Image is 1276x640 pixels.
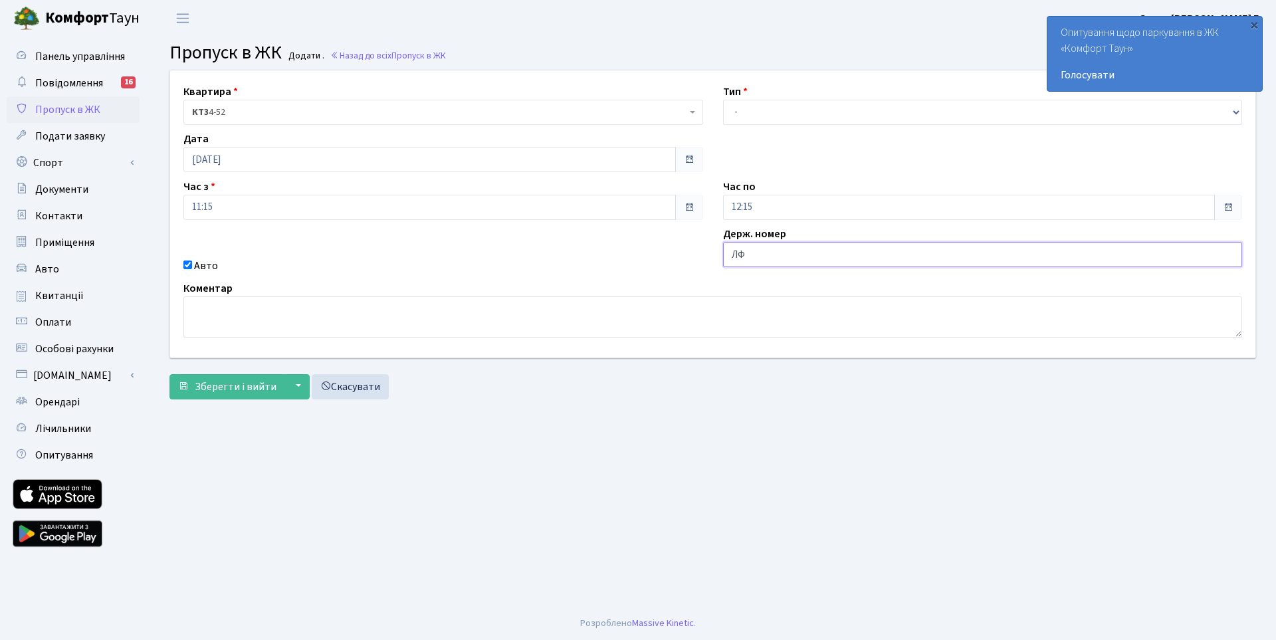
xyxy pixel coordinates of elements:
[35,448,93,463] span: Опитування
[1140,11,1260,27] a: Зуєва [PERSON_NAME] Г.
[7,256,140,282] a: Авто
[35,102,100,117] span: Пропуск в ЖК
[35,315,71,330] span: Оплати
[183,280,233,296] label: Коментар
[169,39,282,66] span: Пропуск в ЖК
[7,442,140,469] a: Опитування
[35,235,94,250] span: Приміщення
[183,84,238,100] label: Квартира
[7,70,140,96] a: Повідомлення16
[183,179,215,195] label: Час з
[7,203,140,229] a: Контакти
[580,616,696,631] div: Розроблено .
[7,415,140,442] a: Лічильники
[723,84,748,100] label: Тип
[35,182,88,197] span: Документи
[7,43,140,70] a: Панель управління
[7,389,140,415] a: Орендарі
[35,342,114,356] span: Особові рахунки
[35,76,103,90] span: Повідомлення
[286,51,324,62] small: Додати .
[391,49,446,62] span: Пропуск в ЖК
[1047,17,1262,91] div: Опитування щодо паркування в ЖК «Комфорт Таун»
[7,150,140,176] a: Спорт
[330,49,446,62] a: Назад до всіхПропуск в ЖК
[35,129,105,144] span: Подати заявку
[7,96,140,123] a: Пропуск в ЖК
[35,421,91,436] span: Лічильники
[183,131,209,147] label: Дата
[45,7,109,29] b: Комфорт
[312,374,389,399] a: Скасувати
[166,7,199,29] button: Переключити навігацію
[45,7,140,30] span: Таун
[192,106,209,119] b: КТ3
[7,336,140,362] a: Особові рахунки
[723,242,1243,267] input: AA0001AA
[7,229,140,256] a: Приміщення
[7,282,140,309] a: Квитанції
[121,76,136,88] div: 16
[35,209,82,223] span: Контакти
[7,176,140,203] a: Документи
[7,123,140,150] a: Подати заявку
[194,258,218,274] label: Авто
[1247,18,1261,31] div: ×
[195,379,276,394] span: Зберегти і вийти
[35,262,59,276] span: Авто
[169,374,285,399] button: Зберегти і вийти
[35,49,125,64] span: Панель управління
[183,100,703,125] span: <b>КТ3</b>&nbsp;&nbsp;&nbsp;4-52
[35,288,84,303] span: Квитанції
[1061,67,1249,83] a: Голосувати
[192,106,687,119] span: <b>КТ3</b>&nbsp;&nbsp;&nbsp;4-52
[35,395,80,409] span: Орендарі
[632,616,694,630] a: Massive Kinetic
[7,309,140,336] a: Оплати
[1140,11,1260,26] b: Зуєва [PERSON_NAME] Г.
[7,362,140,389] a: [DOMAIN_NAME]
[13,5,40,32] img: logo.png
[723,226,786,242] label: Держ. номер
[723,179,756,195] label: Час по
